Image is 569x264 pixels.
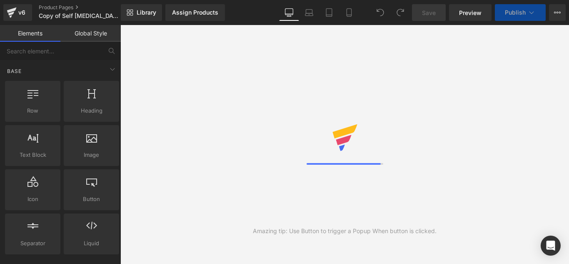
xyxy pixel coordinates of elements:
[121,4,162,21] a: New Library
[495,4,546,21] button: Publish
[505,9,526,16] span: Publish
[7,151,58,159] span: Text Block
[39,13,119,19] span: Copy of Self [MEDICAL_DATA] Foam 1 - 10k Call - Warda
[60,25,121,42] a: Global Style
[7,106,58,115] span: Row
[66,239,117,248] span: Liquid
[39,4,135,11] a: Product Pages
[137,9,156,16] span: Library
[172,9,218,16] div: Assign Products
[319,4,339,21] a: Tablet
[6,67,22,75] span: Base
[339,4,359,21] a: Mobile
[66,106,117,115] span: Heading
[422,8,436,17] span: Save
[3,4,32,21] a: v6
[66,151,117,159] span: Image
[66,195,117,204] span: Button
[299,4,319,21] a: Laptop
[17,7,27,18] div: v6
[7,239,58,248] span: Separator
[459,8,482,17] span: Preview
[253,226,437,236] div: Amazing tip: Use Button to trigger a Popup When button is clicked.
[392,4,409,21] button: Redo
[372,4,389,21] button: Undo
[449,4,492,21] a: Preview
[541,236,561,256] div: Open Intercom Messenger
[7,195,58,204] span: Icon
[279,4,299,21] a: Desktop
[549,4,566,21] button: More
